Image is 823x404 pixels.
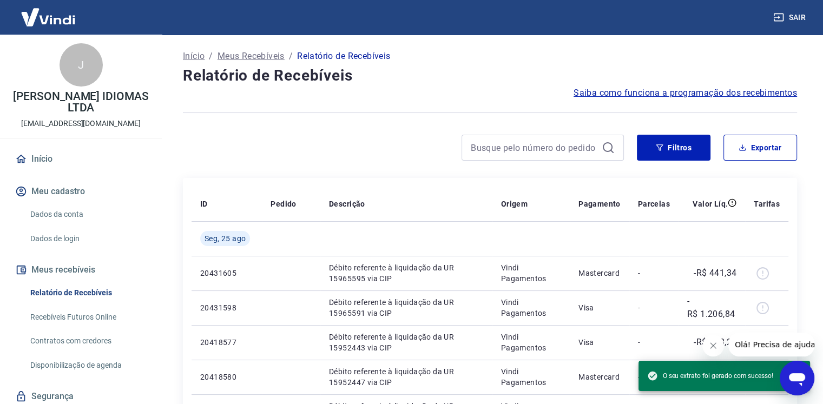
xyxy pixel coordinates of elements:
[574,87,797,100] a: Saiba como funciona a programação dos recebimentos
[501,198,528,209] p: Origem
[200,302,253,313] p: 20431598
[501,262,561,284] p: Vindi Pagamentos
[637,135,710,161] button: Filtros
[578,337,621,348] p: Visa
[200,372,253,382] p: 20418580
[209,50,213,63] p: /
[780,361,814,395] iframe: Botão para abrir a janela de mensagens
[638,268,670,279] p: -
[200,268,253,279] p: 20431605
[9,91,153,114] p: [PERSON_NAME] IDIOMAS LTDA
[60,43,103,87] div: J
[329,332,484,353] p: Débito referente à liquidação da UR 15952443 via CIP
[578,372,621,382] p: Mastercard
[218,50,285,63] a: Meus Recebíveis
[6,8,91,16] span: Olá! Precisa de ajuda?
[13,180,149,203] button: Meu cadastro
[501,297,561,319] p: Vindi Pagamentos
[13,1,83,34] img: Vindi
[501,332,561,353] p: Vindi Pagamentos
[578,268,621,279] p: Mastercard
[647,370,773,381] span: O seu extrato foi gerado com sucesso!
[723,135,797,161] button: Exportar
[702,335,724,356] iframe: Fechar mensagem
[638,372,670,382] p: -
[26,306,149,328] a: Recebíveis Futuros Online
[26,354,149,376] a: Disponibilização de agenda
[638,337,670,348] p: -
[329,366,484,388] p: Débito referente à liquidação da UR 15952447 via CIP
[329,262,484,284] p: Débito referente à liquidação da UR 15965595 via CIP
[200,337,253,348] p: 20418577
[21,118,141,129] p: [EMAIL_ADDRESS][DOMAIN_NAME]
[638,198,670,209] p: Parcelas
[13,258,149,282] button: Meus recebíveis
[638,302,670,313] p: -
[26,228,149,250] a: Dados de login
[289,50,293,63] p: /
[501,366,561,388] p: Vindi Pagamentos
[687,295,736,321] p: -R$ 1.206,84
[183,50,205,63] a: Início
[26,282,149,304] a: Relatório de Recebíveis
[297,50,390,63] p: Relatório de Recebíveis
[694,267,736,280] p: -R$ 441,34
[271,198,296,209] p: Pedido
[200,198,208,209] p: ID
[578,198,621,209] p: Pagamento
[183,65,797,87] h4: Relatório de Recebíveis
[329,297,484,319] p: Débito referente à liquidação da UR 15965591 via CIP
[26,203,149,226] a: Dados da conta
[693,198,728,209] p: Valor Líq.
[728,333,814,356] iframe: Mensagem da empresa
[578,302,621,313] p: Visa
[205,233,246,244] span: Seg, 25 ago
[13,147,149,171] a: Início
[771,8,810,28] button: Sair
[471,140,597,156] input: Busque pelo número do pedido
[26,330,149,352] a: Contratos com credores
[329,198,365,209] p: Descrição
[694,336,736,349] p: -R$ 833,28
[754,198,780,209] p: Tarifas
